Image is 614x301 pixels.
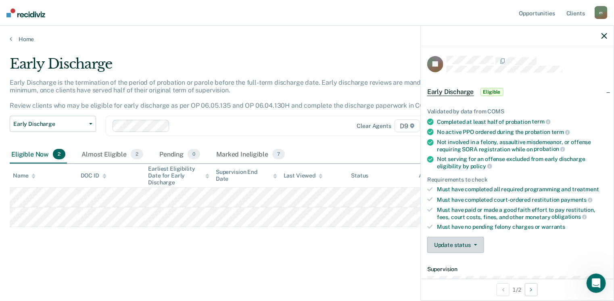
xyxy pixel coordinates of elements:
[552,213,587,220] span: obligations
[427,108,607,115] div: Validated by data from COMS
[131,149,143,159] span: 2
[53,149,65,159] span: 2
[13,172,36,179] div: Name
[188,149,200,159] span: 0
[427,88,474,96] span: Early Discharge
[595,6,608,19] div: m
[427,266,607,273] dt: Supervision
[437,196,607,203] div: Must have completed court-ordered restitution
[421,279,614,300] div: 1 / 2
[587,274,606,293] iframe: Intercom live chat
[572,186,599,192] span: treatment
[357,123,391,130] div: Clear agents
[427,237,484,253] button: Update status
[272,149,285,159] span: 7
[427,176,607,183] div: Requirements to check
[534,146,566,152] span: probation
[351,172,368,179] div: Status
[10,79,443,110] p: Early Discharge is the termination of the period of probation or parole before the full-term disc...
[395,119,420,132] span: D9
[437,186,607,193] div: Must have completed all required programming and
[437,156,607,169] div: Not serving for an offense excluded from early discharge eligibility by
[216,169,277,182] div: Supervision End Date
[10,146,67,163] div: Eligible Now
[215,146,286,163] div: Marked Ineligible
[421,79,614,105] div: Early DischargeEligible
[6,8,45,17] img: Recidiviz
[437,128,607,136] div: No active PPO ordered during the probation
[542,224,566,230] span: warrants
[437,139,607,153] div: Not involved in a felony, assaultive misdemeanor, or offense requiring SORA registration while on
[10,56,470,79] div: Early Discharge
[13,121,86,128] span: Early Discharge
[532,118,551,125] span: term
[561,196,593,203] span: payments
[437,118,607,125] div: Completed at least half of probation
[148,165,209,186] div: Earliest Eligibility Date for Early Discharge
[437,224,607,230] div: Must have no pending felony charges or
[497,283,510,296] button: Previous Opportunity
[525,283,538,296] button: Next Opportunity
[81,172,107,179] div: DOC ID
[470,163,492,169] span: policy
[10,36,604,43] a: Home
[80,146,145,163] div: Almost Eligible
[437,207,607,220] div: Must have paid or made a good faith effort to pay restitution, fees, court costs, fines, and othe...
[480,88,503,96] span: Eligible
[419,172,457,179] div: Assigned to
[551,129,570,135] span: term
[284,172,323,179] div: Last Viewed
[158,146,202,163] div: Pending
